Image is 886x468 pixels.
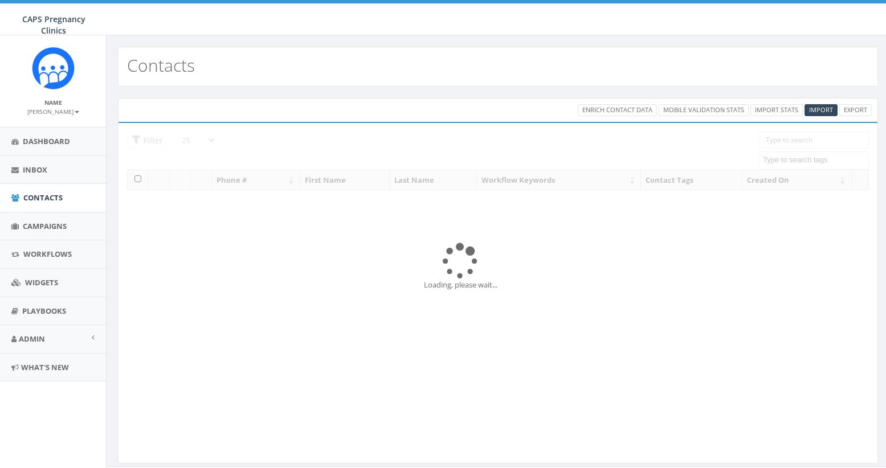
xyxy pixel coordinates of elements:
[23,192,63,203] span: Contacts
[25,277,58,288] span: Widgets
[809,105,833,114] span: CSV files only
[659,104,749,116] a: Mobile Validation Stats
[23,249,72,259] span: Workflows
[21,362,69,372] span: What's New
[19,334,45,344] span: Admin
[23,221,67,231] span: Campaigns
[23,136,70,146] span: Dashboard
[809,105,833,114] span: Import
[27,108,79,116] small: [PERSON_NAME]
[578,104,657,116] a: Enrich Contact Data
[424,280,572,290] div: Loading, please wait...
[750,104,803,116] a: Import Stats
[32,47,75,89] img: Rally_Corp_Icon_1.png
[22,14,85,36] span: CAPS Pregnancy Clinics
[582,105,652,114] span: Enrich Contact Data
[839,104,872,116] a: Export
[44,98,62,106] small: Name
[22,306,66,316] span: Playbooks
[805,104,838,116] a: Import
[23,165,47,175] span: Inbox
[127,56,195,75] h2: Contacts
[27,106,79,116] a: [PERSON_NAME]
